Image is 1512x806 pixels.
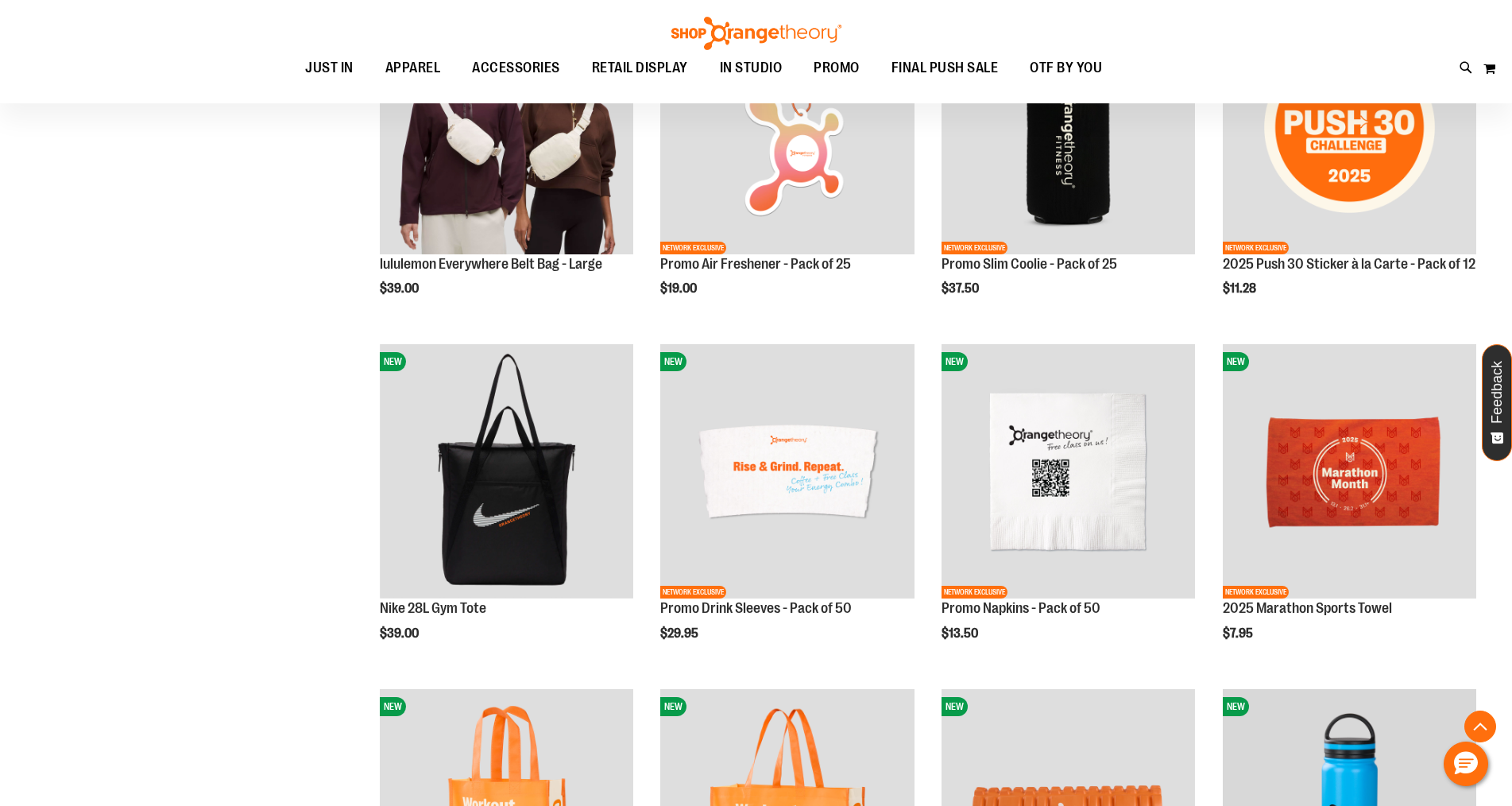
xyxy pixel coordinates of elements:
[576,50,704,87] a: RETAIL DISPLAY
[942,697,968,716] span: NEW
[1223,352,1249,371] span: NEW
[380,600,486,616] a: Nike 28L Gym Tote
[660,586,726,599] span: NETWORK EXCLUSIVE
[380,697,406,716] span: NEW
[942,586,1007,599] span: NETWORK EXCLUSIVE
[1215,336,1484,680] div: product
[372,336,641,680] div: product
[1223,344,1476,600] a: 2025 Marathon Sports TowelNEWNETWORK EXCLUSIVE
[942,600,1100,616] a: Promo Napkins - Pack of 50
[380,626,421,641] span: $39.00
[380,352,406,371] span: NEW
[380,344,633,598] img: Nike 28L Gym Tote
[1490,361,1505,424] span: Feedback
[385,50,441,86] span: APPAREL
[660,344,914,598] img: Promo Drink Sleeves - Pack of 50
[942,281,981,296] span: $37.50
[1223,256,1475,272] a: 2025 Push 30 Sticker à la Carte - Pack of 12
[876,50,1015,87] a: FINAL PUSH SALE
[942,626,980,641] span: $13.50
[1014,50,1118,87] a: OTF BY YOU
[289,50,369,87] a: JUST IN
[1464,711,1496,742] button: Back To Top
[652,336,922,680] div: product
[1223,586,1289,599] span: NETWORK EXCLUSIVE
[1223,697,1249,716] span: NEW
[592,50,688,86] span: RETAIL DISPLAY
[660,352,686,371] span: NEW
[798,50,876,87] a: PROMO
[380,344,633,600] a: Nike 28L Gym ToteNEW
[1223,600,1392,616] a: 2025 Marathon Sports Towel
[305,50,354,86] span: JUST IN
[660,626,701,641] span: $29.95
[1482,344,1512,461] button: Feedback - Show survey
[369,50,457,87] a: APPAREL
[891,50,999,86] span: FINAL PUSH SALE
[660,281,699,296] span: $19.00
[1030,50,1102,86] span: OTF BY YOU
[472,50,560,86] span: ACCESSORIES
[942,242,1007,254] span: NETWORK EXCLUSIVE
[456,50,576,86] a: ACCESSORIES
[814,50,860,86] span: PROMO
[660,600,852,616] a: Promo Drink Sleeves - Pack of 50
[1223,281,1259,296] span: $11.28
[660,344,914,600] a: Promo Drink Sleeves - Pack of 50NEWNETWORK EXCLUSIVE
[1223,344,1476,598] img: 2025 Marathon Sports Towel
[1444,742,1488,786] button: Hello, have a question? Let’s chat.
[942,352,968,371] span: NEW
[660,697,686,716] span: NEW
[720,50,783,86] span: IN STUDIO
[660,256,851,272] a: Promo Air Freshener - Pack of 25
[942,256,1117,272] a: Promo Slim Coolie - Pack of 25
[1223,626,1255,641] span: $7.95
[669,17,844,50] img: Shop Orangetheory
[380,281,421,296] span: $39.00
[934,336,1203,680] div: product
[1223,242,1289,254] span: NETWORK EXCLUSIVE
[942,344,1195,598] img: Promo Napkins - Pack of 50
[660,242,726,254] span: NETWORK EXCLUSIVE
[942,344,1195,600] a: Promo Napkins - Pack of 50NEWNETWORK EXCLUSIVE
[704,50,799,87] a: IN STUDIO
[380,256,602,272] a: lululemon Everywhere Belt Bag - Large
